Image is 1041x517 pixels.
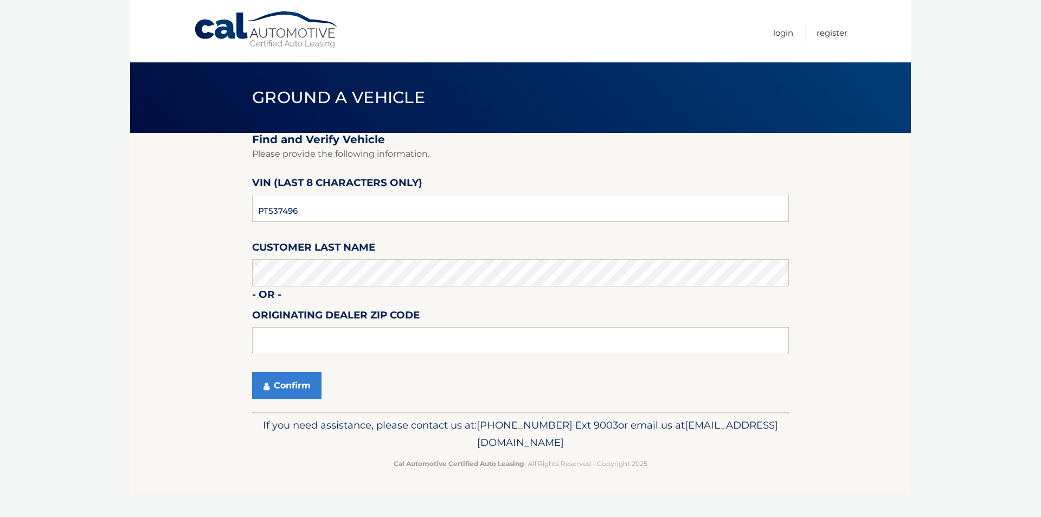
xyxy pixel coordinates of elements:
label: Originating Dealer Zip Code [252,307,420,327]
label: Customer Last Name [252,239,375,259]
h2: Find and Verify Vehicle [252,133,789,146]
a: Register [817,24,847,42]
label: - or - [252,286,281,307]
p: If you need assistance, please contact us at: or email us at [259,417,782,451]
span: Ground a Vehicle [252,87,425,107]
a: Cal Automotive [194,11,340,49]
span: [PHONE_NUMBER] Ext 9003 [477,419,618,431]
p: Please provide the following information. [252,146,789,162]
p: - All Rights Reserved - Copyright 2025 [259,458,782,469]
label: VIN (last 8 characters only) [252,175,422,195]
a: Login [773,24,793,42]
button: Confirm [252,372,322,399]
strong: Cal Automotive Certified Auto Leasing [394,459,524,468]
